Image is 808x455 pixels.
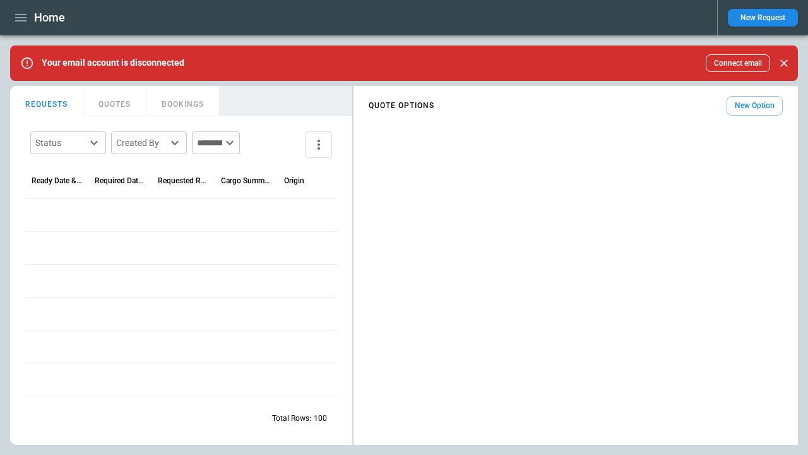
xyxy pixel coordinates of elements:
[34,10,65,25] h1: Home
[221,176,271,185] div: Cargo Summary
[83,86,146,116] button: QUOTES
[32,176,82,185] div: Ready Date & Time (UTC)
[306,131,332,158] button: more
[284,176,304,185] div: Origin
[95,176,145,185] div: Required Date & Time (UTC)
[10,86,83,116] button: REQUESTS
[116,136,167,149] div: Created By
[35,136,86,149] div: Status
[728,9,798,27] button: New Request
[369,103,434,109] h4: QUOTE OPTIONS
[727,96,783,116] button: New Option
[42,58,184,68] p: Your email account is disconnected
[158,176,208,185] div: Requested Route
[775,49,793,77] div: dismiss
[272,413,311,424] p: Total Rows:
[146,86,220,116] button: BOOKINGS
[775,54,793,72] button: Close
[706,54,770,72] button: Connect email
[353,91,798,121] div: scrollable content
[314,413,327,424] p: 100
